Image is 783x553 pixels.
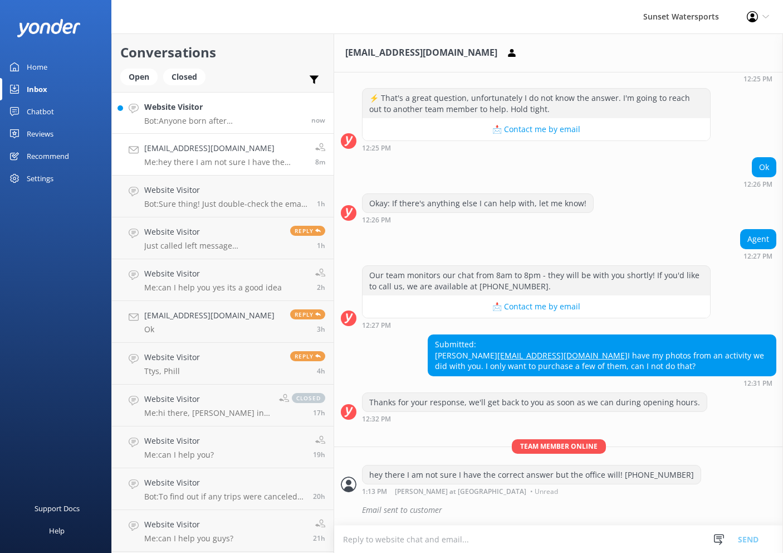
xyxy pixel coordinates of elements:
span: Team member online [512,439,606,453]
div: Inbox [27,78,47,100]
a: [EMAIL_ADDRESS][DOMAIN_NAME] [497,350,628,361]
h4: Website Visitor [144,393,271,405]
h4: Website Visitor [144,477,305,489]
h4: [EMAIL_ADDRESS][DOMAIN_NAME] [144,142,307,154]
span: Oct 11 2025 10:06am (UTC -05:00) America/Cancun [317,283,325,292]
div: Ok [752,158,776,177]
span: Oct 10 2025 03:53pm (UTC -05:00) America/Cancun [313,492,325,501]
span: Oct 10 2025 03:19pm (UTC -05:00) America/Cancun [313,533,325,543]
div: hey there I am not sure I have the correct answer but the office will! [PHONE_NUMBER] [363,465,701,484]
h4: Website Visitor [144,184,309,196]
strong: 12:27 PM [743,253,772,260]
div: Reviews [27,123,53,145]
p: Ttys, Phill [144,366,200,376]
span: Oct 11 2025 10:31am (UTC -05:00) America/Cancun [317,241,325,250]
h4: Website Visitor [144,351,200,363]
div: Open [120,69,158,85]
button: 📩 Contact me by email [363,118,710,140]
div: Okay: If there's anything else I can help with, let me know! [363,194,593,213]
span: closed [292,393,325,403]
span: Reply [290,226,325,236]
div: 2025-10-11T17:16:21.228 [341,501,776,520]
a: Website VisitorBot:Anyone born after [DEMOGRAPHIC_DATA], must take the [US_STATE] Boater Safety T... [112,92,334,134]
div: Email sent to customer [362,501,776,520]
a: Closed [163,70,211,83]
div: Oct 11 2025 11:27am (UTC -05:00) America/Cancun [362,321,711,329]
p: Bot: Anyone born after [DEMOGRAPHIC_DATA], must take the [US_STATE] Boater Safety Test to operate... [144,116,303,126]
div: Settings [27,167,53,190]
h4: Website Visitor [144,435,214,447]
h4: Website Visitor [144,101,303,113]
div: Submitted: [PERSON_NAME] I have my photos from an activity we did with you. I only want to purcha... [428,335,776,376]
p: Me: can I help you? [144,450,214,460]
span: • Unread [530,488,558,495]
div: Thanks for your response, we'll get back to you as soon as we can during opening hours. [363,393,707,412]
a: Website VisitorBot:To find out if any trips were canceled [DATE], please call our office at [PHON... [112,468,334,510]
div: Home [27,56,47,78]
a: Website VisitorJust called left message [PHONE_NUMBER]Reply1h [112,217,334,259]
h2: Conversations [120,42,325,63]
h3: [EMAIL_ADDRESS][DOMAIN_NAME] [345,46,497,60]
a: Open [120,70,163,83]
a: Website VisitorBot:Sure thing! Just double-check the email you used for your reservation. If you ... [112,176,334,217]
div: Oct 11 2025 11:26am (UTC -05:00) America/Cancun [743,180,776,188]
div: Oct 11 2025 11:31am (UTC -05:00) America/Cancun [428,379,776,387]
h4: [EMAIL_ADDRESS][DOMAIN_NAME] [144,309,275,322]
p: Me: hi there, [PERSON_NAME] in our office - give me a call - [PHONE_NUMBER] - live agent... [144,408,271,418]
a: Website VisitorMe:can I help you?19h [112,426,334,468]
div: Closed [163,69,205,85]
p: Ok [144,324,275,334]
span: Oct 11 2025 11:07am (UTC -05:00) America/Cancun [317,199,325,208]
span: Oct 11 2025 12:13pm (UTC -05:00) America/Cancun [315,157,325,167]
span: Reply [290,351,325,361]
span: Reply [290,309,325,319]
div: Chatbot [27,100,54,123]
strong: 12:25 PM [743,76,772,83]
div: Our team monitors our chat from 8am to 8pm - they will be with you shortly! If you'd like to call... [363,266,710,295]
a: Website VisitorMe:can I help you yes its a good idea2h [112,259,334,301]
div: Oct 11 2025 11:25am (UTC -05:00) America/Cancun [362,144,711,152]
div: Support Docs [35,497,80,520]
strong: 12:26 PM [743,181,772,188]
button: 📩 Contact me by email [363,295,710,318]
a: Website VisitorMe:hi there, [PERSON_NAME] in our office - give me a call - [PHONE_NUMBER] - live ... [112,385,334,426]
span: Oct 10 2025 04:43pm (UTC -05:00) America/Cancun [313,450,325,459]
a: Website VisitorMe:can I help you guys?21h [112,510,334,552]
div: Recommend [27,145,69,167]
a: Website VisitorTtys, PhillReply4h [112,343,334,385]
a: [EMAIL_ADDRESS][DOMAIN_NAME]Me:hey there I am not sure I have the correct answer but the office w... [112,134,334,176]
p: Me: can I help you yes its a good idea [144,283,282,293]
a: [EMAIL_ADDRESS][DOMAIN_NAME]OkReply3h [112,301,334,343]
h4: Website Visitor [144,268,282,280]
strong: 12:26 PM [362,217,391,224]
div: Oct 11 2025 11:26am (UTC -05:00) America/Cancun [362,216,594,224]
strong: 12:32 PM [362,416,391,423]
p: Bot: To find out if any trips were canceled [DATE], please call our office at [PHONE_NUMBER]. The... [144,492,305,502]
strong: 1:13 PM [362,488,387,495]
div: Oct 11 2025 11:32am (UTC -05:00) America/Cancun [362,415,707,423]
img: yonder-white-logo.png [17,19,81,37]
span: Oct 11 2025 08:25am (UTC -05:00) America/Cancun [317,324,325,334]
p: Bot: Sure thing! Just double-check the email you used for your reservation. If you still can't fi... [144,199,309,209]
div: Oct 11 2025 11:25am (UTC -05:00) America/Cancun [601,75,776,83]
p: Me: can I help you guys? [144,533,233,544]
p: Just called left message [PHONE_NUMBER] [144,241,282,251]
h4: Website Visitor [144,518,233,531]
strong: 12:31 PM [743,380,772,387]
span: Oct 10 2025 07:02pm (UTC -05:00) America/Cancun [313,408,325,418]
h4: Website Visitor [144,226,282,238]
span: Oct 11 2025 08:00am (UTC -05:00) America/Cancun [317,366,325,376]
div: Oct 11 2025 12:13pm (UTC -05:00) America/Cancun [362,487,701,495]
div: Oct 11 2025 11:27am (UTC -05:00) America/Cancun [740,252,776,260]
strong: 12:25 PM [362,145,391,152]
div: ⚡ That's a great question, unfortunately I do not know the answer. I'm going to reach out to anot... [363,89,710,118]
p: Me: hey there I am not sure I have the correct answer but the office will! [PHONE_NUMBER] [144,157,307,167]
div: Agent [741,230,776,249]
span: Oct 11 2025 12:21pm (UTC -05:00) America/Cancun [311,115,325,125]
div: Help [49,520,65,542]
span: [PERSON_NAME] at [GEOGRAPHIC_DATA] [395,488,526,495]
strong: 12:27 PM [362,322,391,329]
